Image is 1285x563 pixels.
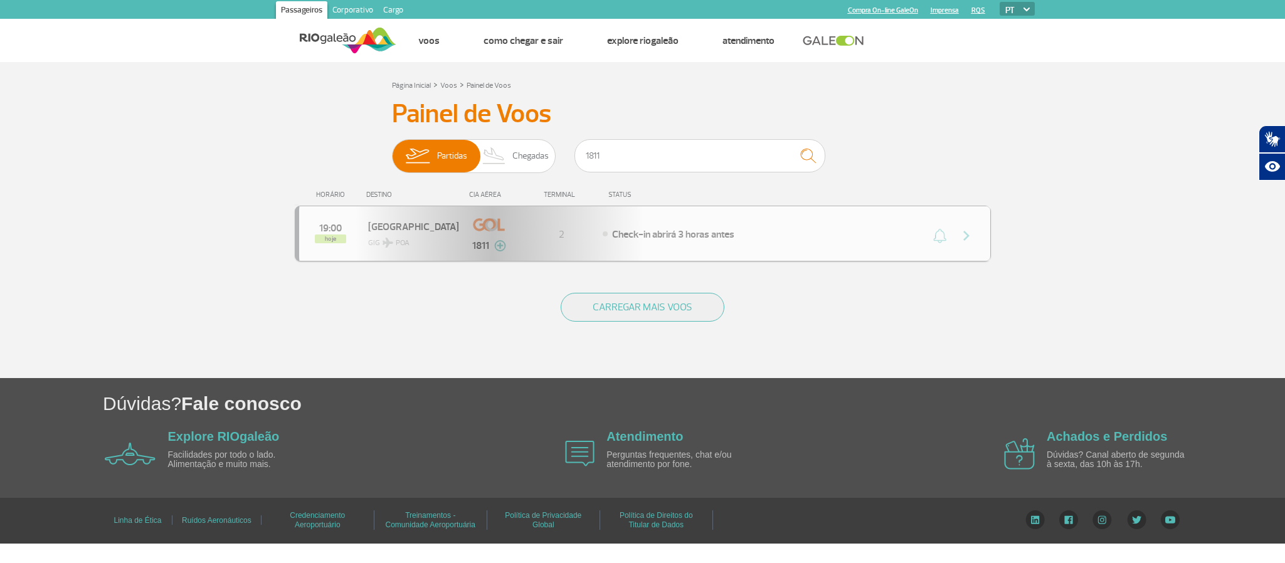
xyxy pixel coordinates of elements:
span: Partidas [437,140,467,172]
a: Painel de Voos [467,81,511,90]
img: LinkedIn [1025,510,1045,529]
a: Treinamentos - Comunidade Aeroportuária [386,507,475,534]
a: Atendimento [722,34,775,47]
div: TERMINAL [521,191,602,199]
a: Explore RIOgaleão [168,429,280,443]
button: CARREGAR MAIS VOOS [561,293,724,322]
a: Credenciamento Aeroportuário [290,507,345,534]
img: slider-embarque [398,140,437,172]
span: Fale conosco [181,393,302,414]
a: Voos [418,34,440,47]
a: Política de Privacidade Global [505,507,581,534]
a: Atendimento [606,429,683,443]
img: YouTube [1161,510,1180,529]
img: slider-desembarque [476,140,513,172]
p: Dúvidas? Canal aberto de segunda à sexta, das 10h às 17h. [1047,450,1191,470]
h1: Dúvidas? [103,391,1285,416]
h3: Painel de Voos [392,98,894,130]
a: Como chegar e sair [484,34,563,47]
a: Política de Direitos do Titular de Dados [620,507,693,534]
span: Chegadas [512,140,549,172]
a: Imprensa [931,6,959,14]
a: Cargo [378,1,408,21]
p: Perguntas frequentes, chat e/ou atendimento por fone. [606,450,751,470]
button: Abrir recursos assistivos. [1259,153,1285,181]
input: Voo, cidade ou cia aérea [574,139,825,172]
div: Plugin de acessibilidade da Hand Talk. [1259,125,1285,181]
a: Página Inicial [392,81,431,90]
a: Voos [440,81,457,90]
a: Compra On-line GaleOn [848,6,918,14]
img: airplane icon [105,443,156,465]
a: Passageiros [276,1,327,21]
img: Twitter [1127,510,1146,529]
a: RQS [971,6,985,14]
img: Facebook [1059,510,1078,529]
div: CIA AÉREA [458,191,521,199]
img: Instagram [1092,510,1112,529]
div: STATUS [602,191,704,199]
p: Facilidades por todo o lado. Alimentação e muito mais. [168,450,312,470]
a: Ruídos Aeronáuticos [182,512,251,529]
img: airplane icon [565,441,595,466]
a: Achados e Perdidos [1047,429,1167,443]
a: Corporativo [327,1,378,21]
div: DESTINO [366,191,458,199]
a: > [433,77,438,92]
div: HORÁRIO [299,191,367,199]
button: Abrir tradutor de língua de sinais. [1259,125,1285,153]
a: > [460,77,464,92]
a: Linha de Ética [114,512,161,529]
a: Explore RIOgaleão [607,34,679,47]
img: airplane icon [1004,438,1035,470]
